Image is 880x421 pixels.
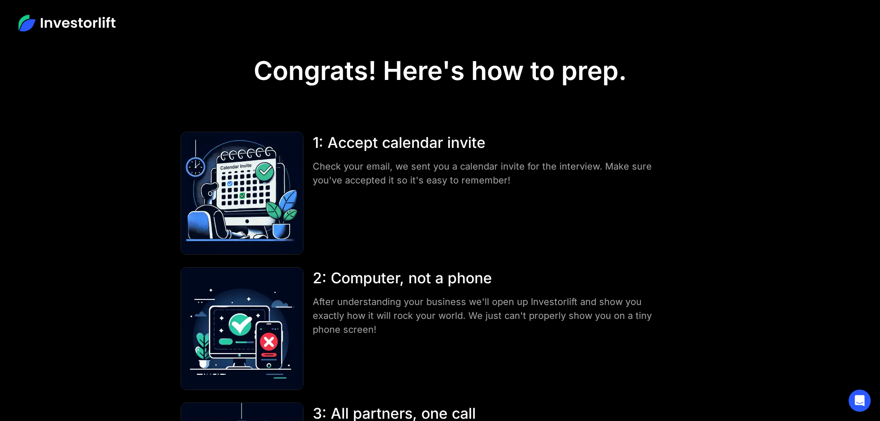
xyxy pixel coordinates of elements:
div: Check your email, we sent you a calendar invite for the interview. Make sure you've accepted it s... [313,159,661,187]
div: After understanding your business we'll open up Investorlift and show you exactly how it will roc... [313,295,661,336]
div: 2: Computer, not a phone [313,267,661,289]
h1: Congrats! Here's how to prep. [254,55,627,86]
div: Open Intercom Messenger [849,390,871,412]
div: 1: Accept calendar invite [313,132,661,154]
